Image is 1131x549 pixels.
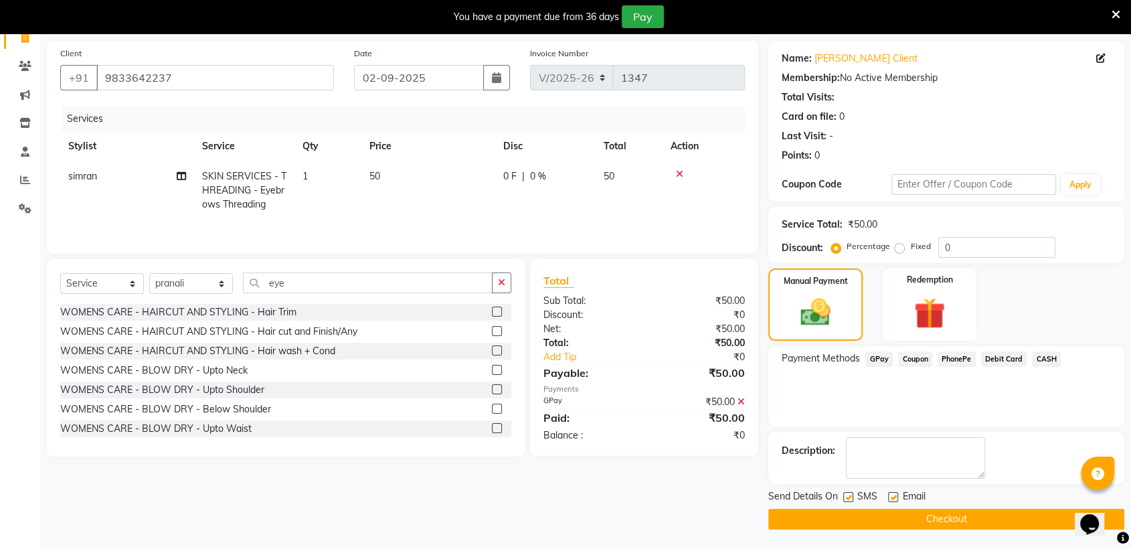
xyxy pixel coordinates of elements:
[454,10,619,24] div: You have a payment due from 36 days
[768,489,838,506] span: Send Details On
[243,272,493,293] input: Search or Scan
[361,131,495,161] th: Price
[354,48,372,60] label: Date
[768,509,1124,530] button: Checkout
[791,295,839,329] img: _cash.svg
[904,294,954,333] img: _gift.svg
[865,351,893,367] span: GPay
[533,395,644,409] div: GPay
[644,365,756,381] div: ₹50.00
[848,218,877,232] div: ₹50.00
[782,71,840,85] div: Membership:
[596,131,663,161] th: Total
[891,174,1056,195] input: Enter Offer / Coupon Code
[1032,351,1061,367] span: CASH
[60,364,248,378] div: WOMENS CARE - BLOW DRY - Upto Neck
[644,395,756,409] div: ₹50.00
[60,325,357,339] div: WOMENS CARE - HAIRCUT AND STYLING - Hair cut and Finish/Any
[782,71,1111,85] div: No Active Membership
[522,169,525,183] span: |
[839,110,845,124] div: 0
[1061,175,1100,195] button: Apply
[503,169,517,183] span: 0 F
[644,308,756,322] div: ₹0
[60,422,252,436] div: WOMENS CARE - BLOW DRY - Upto Waist
[68,170,97,182] span: simran
[782,444,835,458] div: Description:
[533,308,644,322] div: Discount:
[814,149,820,163] div: 0
[530,169,546,183] span: 0 %
[644,336,756,350] div: ₹50.00
[194,131,294,161] th: Service
[369,170,380,182] span: 50
[910,240,930,252] label: Fixed
[782,241,823,255] div: Discount:
[814,52,917,66] a: [PERSON_NAME] Client
[62,106,755,131] div: Services
[533,350,663,364] a: Add Tip
[644,294,756,308] div: ₹50.00
[829,129,833,143] div: -
[96,65,334,90] input: Search by Name/Mobile/Email/Code
[782,90,835,104] div: Total Visits:
[782,129,826,143] div: Last Visit:
[663,131,745,161] th: Action
[782,110,837,124] div: Card on file:
[543,384,745,395] div: Payments
[644,322,756,336] div: ₹50.00
[857,489,877,506] span: SMS
[782,218,843,232] div: Service Total:
[60,65,98,90] button: +91
[604,170,614,182] span: 50
[782,177,891,191] div: Coupon Code
[533,428,644,443] div: Balance :
[847,240,889,252] label: Percentage
[294,131,361,161] th: Qty
[663,350,755,364] div: ₹0
[782,351,860,366] span: Payment Methods
[902,489,925,506] span: Email
[533,322,644,336] div: Net:
[202,170,286,210] span: SKIN SERVICES - THREADING - Eyebrows Threading
[784,275,848,287] label: Manual Payment
[898,351,932,367] span: Coupon
[543,274,574,288] span: Total
[906,274,952,286] label: Redemption
[533,294,644,308] div: Sub Total:
[60,48,82,60] label: Client
[60,402,271,416] div: WOMENS CARE - BLOW DRY - Below Shoulder
[644,410,756,426] div: ₹50.00
[302,170,308,182] span: 1
[533,365,644,381] div: Payable:
[644,428,756,443] div: ₹0
[530,48,588,60] label: Invoice Number
[533,410,644,426] div: Paid:
[1075,495,1118,536] iframe: chat widget
[60,305,296,319] div: WOMENS CARE - HAIRCUT AND STYLING - Hair Trim
[495,131,596,161] th: Disc
[60,344,335,358] div: WOMENS CARE - HAIRCUT AND STYLING - Hair wash + Cond
[981,351,1027,367] span: Debit Card
[938,351,976,367] span: PhonePe
[60,383,264,397] div: WOMENS CARE - BLOW DRY - Upto Shoulder
[622,5,664,28] button: Pay
[782,52,812,66] div: Name:
[533,336,644,350] div: Total:
[60,131,194,161] th: Stylist
[782,149,812,163] div: Points:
